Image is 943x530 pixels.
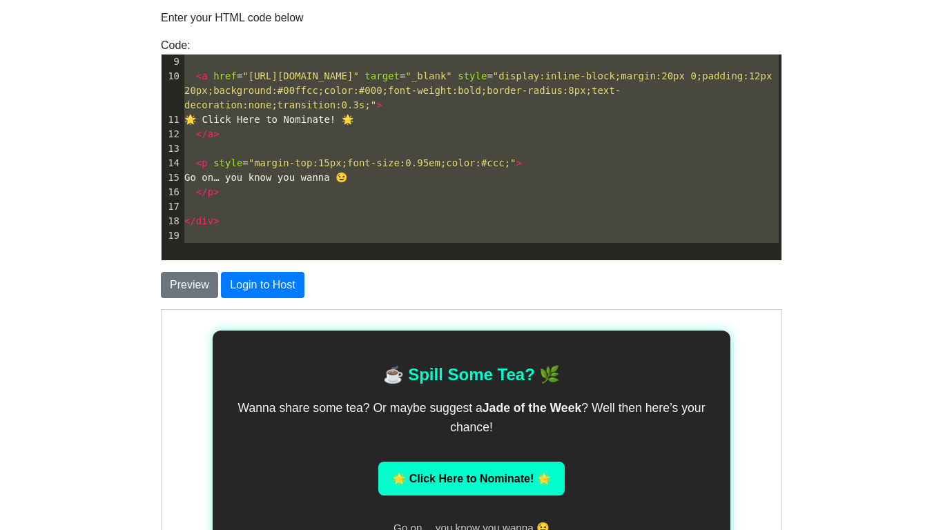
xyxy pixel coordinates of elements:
span: a [202,70,207,81]
div: 17 [162,199,182,214]
span: > [213,215,219,226]
span: "_blank" [405,70,451,81]
span: </ [184,215,196,226]
div: 16 [162,185,182,199]
div: 10 [162,69,182,84]
p: Enter your HTML code below [161,10,782,26]
span: 🌟 Click Here to Nominate! 🌟 [184,114,353,125]
div: 12 [162,127,182,141]
span: p [208,186,213,197]
span: target [364,70,400,81]
span: "[URL][DOMAIN_NAME]" [242,70,359,81]
span: Go on… you know you wanna 😉 [184,172,347,183]
div: 11 [162,112,182,127]
div: 18 [162,214,182,228]
span: div [196,215,213,226]
span: > [376,99,382,110]
span: > [213,186,219,197]
div: 9 [162,55,182,69]
span: p [202,157,207,168]
span: style [213,157,242,168]
span: style [458,70,487,81]
button: Login to Host [221,272,304,298]
span: > [516,157,522,168]
span: < [196,157,202,168]
div: 19 [162,228,182,243]
span: href [213,70,237,81]
span: </ [196,186,208,197]
div: 15 [162,170,182,185]
span: > [213,128,219,139]
span: "display:inline-block;margin:20px 0;padding:12px 20px;background:#00ffcc;color:#000;font-weight:b... [184,70,778,110]
span: = = = [184,70,778,110]
span: a [208,128,213,139]
button: Preview [161,272,218,298]
span: "margin-top:15px;font-size:0.95em;color:#ccc;" [249,157,516,168]
span: </ [196,128,208,139]
div: 14 [162,156,182,170]
div: Code: [150,37,793,261]
span: < [196,70,202,81]
span: = [184,157,522,168]
div: 13 [162,141,182,156]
